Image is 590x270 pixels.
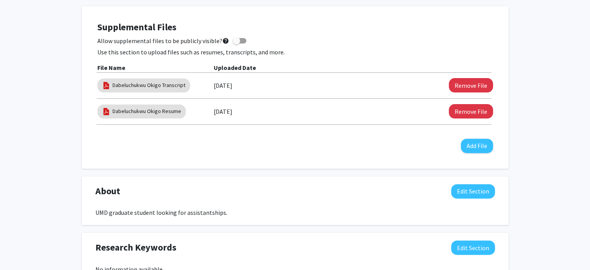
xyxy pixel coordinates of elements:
[102,81,111,90] img: pdf_icon.png
[214,79,232,92] label: [DATE]
[102,107,111,116] img: pdf_icon.png
[112,107,181,115] a: Dabeluchukwu Okigo Resume
[95,240,176,254] span: Research Keywords
[97,22,493,33] h4: Supplemental Files
[451,240,495,255] button: Edit Research Keywords
[214,64,256,71] b: Uploaded Date
[222,36,229,45] mat-icon: help
[6,235,33,264] iframe: Chat
[461,139,493,153] button: Add File
[112,81,185,89] a: Dabeluchukwu Okigo Transcript
[95,208,495,217] div: UMD graduate student looking for assistantships.
[97,47,493,57] p: Use this section to upload files such as resumes, transcripts, and more.
[97,64,125,71] b: File Name
[451,184,495,199] button: Edit About
[449,104,493,118] button: Remove Dabeluchukwu Okigo Resume File
[95,184,120,198] span: About
[214,105,232,118] label: [DATE]
[449,78,493,92] button: Remove Dabeluchukwu Okigo Transcript File
[97,36,229,45] span: Allow supplemental files to be publicly visible?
